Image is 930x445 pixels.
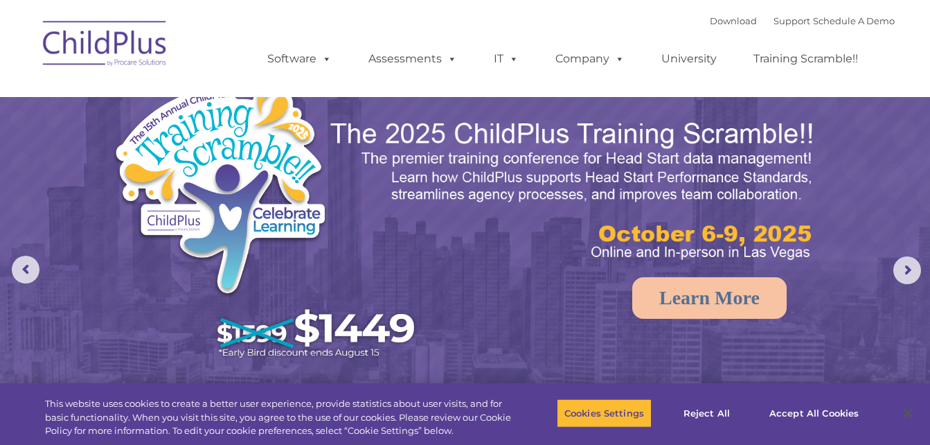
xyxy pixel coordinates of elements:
[893,398,923,428] button: Close
[710,15,895,26] font: |
[762,399,866,428] button: Accept All Cookies
[557,399,652,428] button: Cookies Settings
[355,45,471,73] a: Assessments
[45,397,512,438] div: This website uses cookies to create a better user experience, provide statistics about user visit...
[740,45,872,73] a: Training Scramble!!
[36,11,175,80] img: ChildPlus by Procare Solutions
[710,15,757,26] a: Download
[480,45,533,73] a: IT
[647,45,731,73] a: University
[773,15,810,26] a: Support
[253,45,346,73] a: Software
[813,15,895,26] a: Schedule A Demo
[663,399,750,428] button: Reject All
[632,277,787,319] a: Learn More
[542,45,638,73] a: Company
